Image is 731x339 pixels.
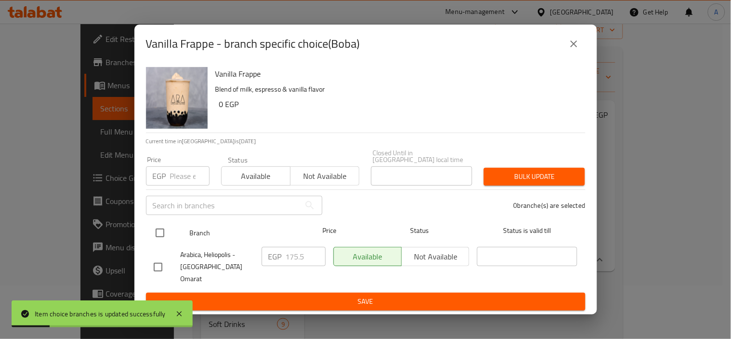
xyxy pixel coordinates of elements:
[170,166,210,186] input: Please enter price
[189,227,290,239] span: Branch
[146,196,300,215] input: Search in branches
[484,168,585,186] button: Bulk update
[219,97,578,111] h6: 0 EGP
[154,296,578,308] span: Save
[226,169,287,183] span: Available
[146,137,585,146] p: Current time in [GEOGRAPHIC_DATA] is [DATE]
[215,83,578,95] p: Blend of milk, espresso & vanilla flavor
[268,251,282,262] p: EGP
[221,166,291,186] button: Available
[477,225,577,237] span: Status is valid till
[294,169,356,183] span: Not available
[514,201,585,210] p: 0 branche(s) are selected
[146,67,208,129] img: Vanilla Frappe
[290,166,359,186] button: Not available
[146,293,585,311] button: Save
[369,225,469,237] span: Status
[492,171,577,183] span: Bulk update
[146,36,360,52] h2: Vanilla Frappe - branch specific choice(Boba)
[35,309,166,319] div: Item choice branches is updated successfully
[181,249,254,285] span: Arabica, Heliopolis - [GEOGRAPHIC_DATA] Omarat
[286,247,326,266] input: Please enter price
[215,67,578,81] h6: Vanilla Frappe
[562,32,585,55] button: close
[153,170,166,182] p: EGP
[297,225,361,237] span: Price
